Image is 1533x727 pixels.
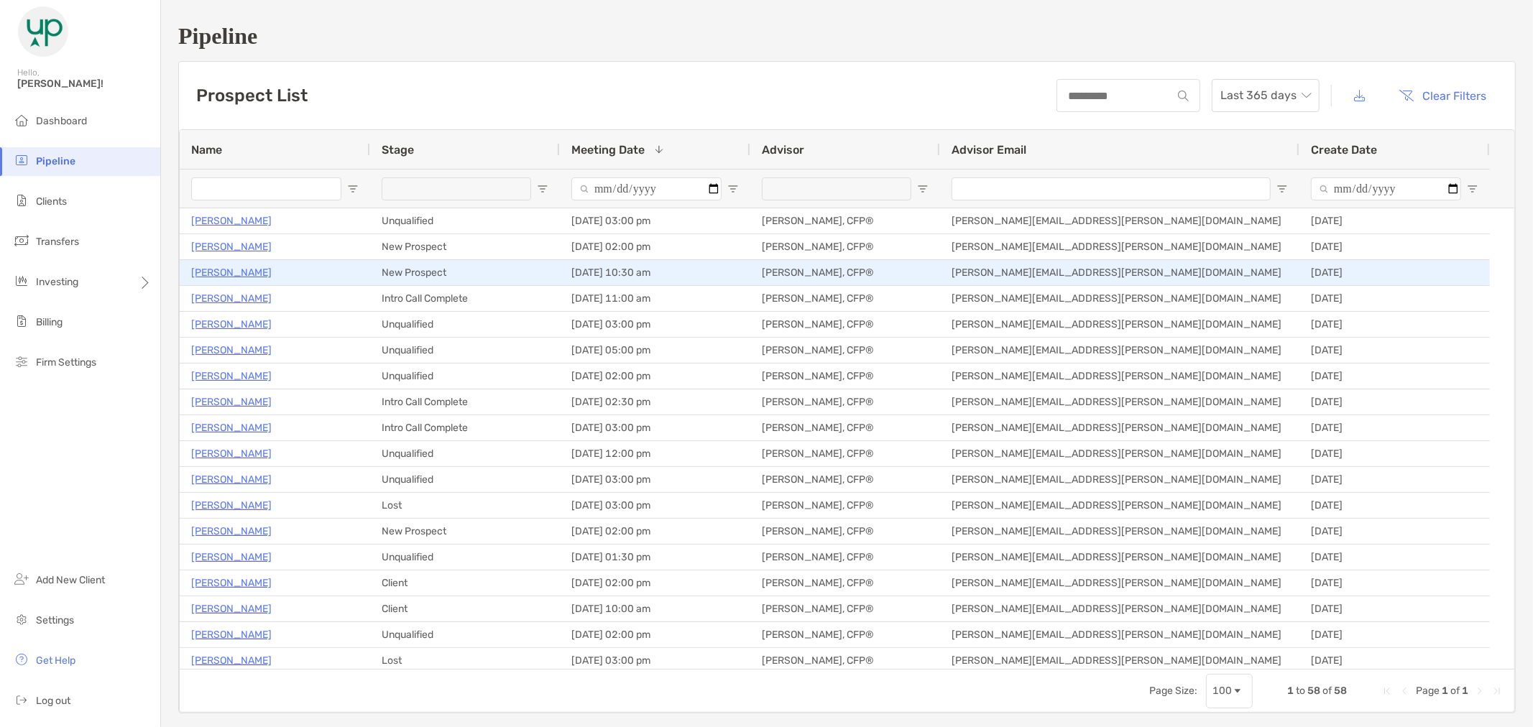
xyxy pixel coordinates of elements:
span: Meeting Date [571,143,645,157]
a: [PERSON_NAME] [191,496,272,514]
div: Client [370,570,560,596]
div: [DATE] 03:00 pm [560,467,750,492]
div: [DATE] [1299,622,1490,647]
div: Previous Page [1399,685,1410,697]
span: Pipeline [36,155,75,167]
a: [PERSON_NAME] [191,548,272,566]
div: [DATE] 03:00 pm [560,415,750,440]
button: Clear Filters [1389,80,1498,111]
div: [PERSON_NAME], CFP® [750,286,940,311]
div: [PERSON_NAME], CFP® [750,389,940,415]
div: [PERSON_NAME][EMAIL_ADDRESS][PERSON_NAME][DOMAIN_NAME] [940,493,1299,518]
div: [DATE] 02:30 pm [560,389,750,415]
div: Next Page [1474,685,1486,697]
a: [PERSON_NAME] [191,315,272,333]
span: Advisor Email [952,143,1026,157]
div: [PERSON_NAME][EMAIL_ADDRESS][PERSON_NAME][DOMAIN_NAME] [940,363,1299,389]
div: [DATE] [1299,312,1490,337]
div: [DATE] [1299,467,1490,492]
span: 1 [1462,685,1468,697]
img: investing icon [13,272,30,290]
div: [PERSON_NAME][EMAIL_ADDRESS][PERSON_NAME][DOMAIN_NAME] [940,622,1299,647]
div: Unqualified [370,208,560,233]
div: Unqualified [370,338,560,363]
a: [PERSON_NAME] [191,264,272,282]
div: [DATE] [1299,415,1490,440]
img: dashboard icon [13,111,30,129]
div: [DATE] [1299,519,1490,544]
div: New Prospect [370,260,560,285]
span: Billing [36,316,63,328]
img: input icon [1178,91,1189,101]
div: [DATE] 12:00 pm [560,441,750,466]
img: firm-settings icon [13,353,30,370]
div: [PERSON_NAME][EMAIL_ADDRESS][PERSON_NAME][DOMAIN_NAME] [940,389,1299,415]
div: [PERSON_NAME], CFP® [750,441,940,466]
div: Last Page [1491,685,1503,697]
div: [PERSON_NAME][EMAIL_ADDRESS][PERSON_NAME][DOMAIN_NAME] [940,519,1299,544]
input: Create Date Filter Input [1311,177,1461,200]
span: Log out [36,695,70,707]
span: Settings [36,614,74,626]
input: Advisor Email Filter Input [952,177,1271,200]
a: [PERSON_NAME] [191,574,272,592]
div: [PERSON_NAME], CFP® [750,415,940,440]
a: [PERSON_NAME] [191,238,272,256]
span: 58 [1334,685,1347,697]
div: [PERSON_NAME], CFP® [750,596,940,621]
button: Open Filter Menu [1276,183,1288,195]
div: [DATE] [1299,234,1490,259]
div: 100 [1212,685,1232,697]
div: [PERSON_NAME], CFP® [750,467,940,492]
div: [PERSON_NAME], CFP® [750,363,940,389]
div: [PERSON_NAME][EMAIL_ADDRESS][PERSON_NAME][DOMAIN_NAME] [940,312,1299,337]
div: [DATE] [1299,596,1490,621]
div: [DATE] 03:00 pm [560,208,750,233]
a: [PERSON_NAME] [191,212,272,230]
span: Transfers [36,236,79,248]
div: [PERSON_NAME][EMAIL_ADDRESS][PERSON_NAME][DOMAIN_NAME] [940,545,1299,570]
input: Meeting Date Filter Input [571,177,722,200]
div: [DATE] [1299,286,1490,311]
div: [PERSON_NAME][EMAIL_ADDRESS][PERSON_NAME][DOMAIN_NAME] [940,570,1299,596]
div: [DATE] 03:00 pm [560,648,750,673]
button: Open Filter Menu [917,183,929,195]
a: [PERSON_NAME] [191,471,272,488]
div: New Prospect [370,234,560,259]
div: Intro Call Complete [370,389,560,415]
div: [PERSON_NAME], CFP® [750,648,940,673]
span: Name [191,143,222,157]
a: [PERSON_NAME] [191,367,272,385]
a: [PERSON_NAME] [191,626,272,644]
div: [DATE] [1299,389,1490,415]
div: Unqualified [370,622,560,647]
div: [DATE] 02:00 pm [560,519,750,544]
div: [PERSON_NAME][EMAIL_ADDRESS][PERSON_NAME][DOMAIN_NAME] [940,441,1299,466]
div: Unqualified [370,545,560,570]
div: New Prospect [370,519,560,544]
div: Unqualified [370,363,560,389]
button: Open Filter Menu [537,183,548,195]
div: First Page [1381,685,1393,697]
div: [DATE] [1299,363,1490,389]
h1: Pipeline [178,23,1516,50]
a: [PERSON_NAME] [191,290,272,307]
a: [PERSON_NAME] [191,419,272,437]
button: Open Filter Menu [347,183,359,195]
a: [PERSON_NAME] [191,600,272,618]
div: [PERSON_NAME], CFP® [750,234,940,259]
p: [PERSON_NAME] [191,393,272,411]
a: [PERSON_NAME] [191,652,272,670]
div: Unqualified [370,312,560,337]
a: [PERSON_NAME] [191,445,272,463]
img: settings icon [13,611,30,628]
span: Firm Settings [36,356,96,369]
div: [DATE] 05:00 pm [560,338,750,363]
